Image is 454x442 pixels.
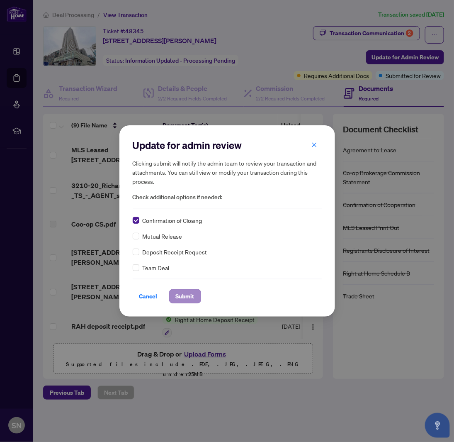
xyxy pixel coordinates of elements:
span: Submit [176,290,194,303]
span: Check additional options if needed: [133,193,322,202]
span: Confirmation of Closing [143,216,202,225]
button: Cancel [133,289,164,303]
span: Cancel [139,290,158,303]
span: Deposit Receipt Request [143,247,207,256]
button: Submit [169,289,201,303]
span: close [311,142,317,148]
button: Open asap [425,413,450,438]
h5: Clicking submit will notify the admin team to review your transaction and attachments. You can st... [133,159,322,186]
h2: Update for admin review [133,139,322,152]
span: Team Deal [143,263,170,272]
span: Mutual Release [143,232,182,241]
